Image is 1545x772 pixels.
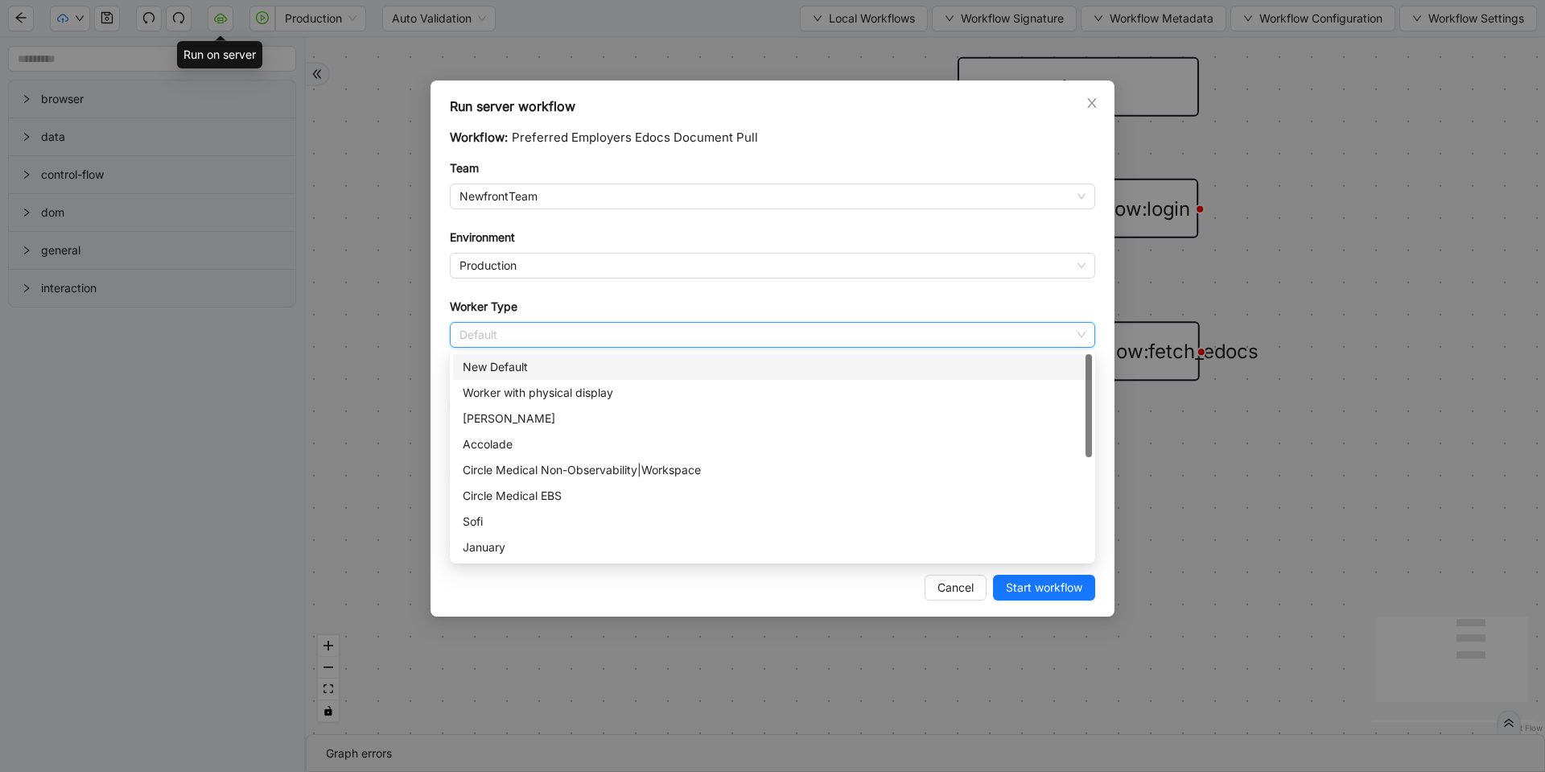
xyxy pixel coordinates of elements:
[993,575,1095,601] button: Start workflow
[463,410,1082,427] div: [PERSON_NAME]
[463,539,1082,556] div: January
[463,461,1082,479] div: Circle Medical Non-Observability|Workspace
[459,323,1086,347] span: Default
[450,159,479,177] label: Team
[463,384,1082,402] div: Worker with physical display
[453,406,1092,431] div: Alma
[450,229,515,246] label: Environment
[1006,579,1082,597] span: Start workflow
[450,130,508,145] span: Workflow:
[453,380,1092,406] div: Worker with physical display
[463,513,1082,530] div: Sofi
[453,354,1092,380] div: New Default
[453,509,1092,535] div: Sofi
[453,535,1092,560] div: January
[453,431,1092,457] div: Accolade
[1083,94,1101,112] button: Close
[463,487,1082,505] div: Circle Medical EBS
[459,254,1086,278] span: Production
[459,184,1086,208] span: NewfrontTeam
[453,457,1092,483] div: Circle Medical Non-Observability|Workspace
[463,358,1082,376] div: New Default
[937,579,974,597] span: Cancel
[450,298,517,316] label: Worker Type
[450,97,1095,116] div: Run server workflow
[512,130,758,145] span: Preferred Employers Edocs Document Pull
[463,436,1082,453] div: Accolade
[1086,97,1098,109] span: close
[177,41,262,68] div: Run on server
[925,575,987,601] button: Cancel
[453,483,1092,509] div: Circle Medical EBS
